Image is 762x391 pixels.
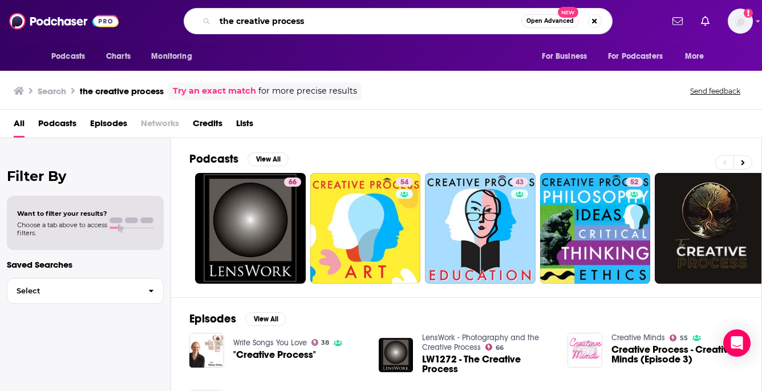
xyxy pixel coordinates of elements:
a: LensWork - Photography and the Creative Process [422,333,539,352]
span: 43 [516,177,524,188]
button: Send feedback [687,86,744,96]
a: 66 [195,173,306,284]
a: Podcasts [38,114,76,138]
h3: Search [38,86,66,96]
a: Write Songs You Love [233,338,307,348]
a: 55 [670,334,688,341]
img: Podchaser - Follow, Share and Rate Podcasts [9,10,119,32]
a: 52 [540,173,651,284]
a: Try an exact match [173,84,256,98]
button: open menu [534,46,601,67]
span: Choose a tab above to access filters. [17,221,107,237]
span: More [685,49,704,65]
a: 54 [310,173,421,284]
button: open menu [677,46,719,67]
h2: Podcasts [189,152,238,166]
span: 55 [680,336,688,341]
h2: Filter By [7,168,164,184]
span: For Podcasters [608,49,663,65]
button: open menu [601,46,679,67]
a: 52 [626,178,643,187]
a: Episodes [90,114,127,138]
a: Lists [236,114,253,138]
a: "Creative Process" [233,350,316,360]
button: open menu [43,46,100,67]
button: Select [7,278,164,304]
button: Open AdvancedNew [521,14,579,28]
a: 66 [284,178,301,187]
span: New [558,7,578,18]
span: Select [7,287,139,295]
span: 54 [400,177,408,188]
span: Podcasts [51,49,85,65]
span: Monitoring [151,49,192,65]
a: Show notifications dropdown [696,11,714,31]
span: 38 [321,340,329,345]
a: 38 [311,339,330,346]
span: 66 [289,177,297,188]
span: Networks [141,114,179,138]
img: User Profile [728,9,753,34]
a: 54 [396,178,413,187]
a: 43 [425,173,536,284]
a: 43 [511,178,528,187]
button: View All [248,152,289,166]
h2: Episodes [189,312,236,326]
a: Charts [99,46,137,67]
a: Credits [193,114,222,138]
a: Creative Minds [611,333,665,342]
span: Want to filter your results? [17,209,107,217]
span: For Business [542,49,587,65]
svg: Add a profile image [744,9,753,18]
span: Logged in as LTsub [728,9,753,34]
p: Saved Searches [7,259,164,270]
a: All [14,114,25,138]
span: 66 [496,345,504,350]
span: 52 [630,177,638,188]
span: Open Advanced [526,18,574,24]
button: Show profile menu [728,9,753,34]
a: EpisodesView All [189,312,286,326]
span: Charts [106,49,131,65]
input: Search podcasts, credits, & more... [215,12,521,30]
a: PodcastsView All [189,152,289,166]
a: LW1272 - The Creative Process [422,354,554,374]
div: Open Intercom Messenger [723,329,751,357]
h3: the creative process [80,86,164,96]
img: Creative Process - Creative Minds (Episode 3) [568,333,602,368]
span: for more precise results [258,84,357,98]
button: View All [245,312,286,326]
div: Search podcasts, credits, & more... [184,8,613,34]
img: LW1272 - The Creative Process [379,338,414,373]
img: "Creative Process" [189,333,224,368]
a: Creative Process - Creative Minds (Episode 3) [611,345,743,364]
a: 66 [485,344,504,350]
button: open menu [143,46,206,67]
a: Show notifications dropdown [668,11,687,31]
